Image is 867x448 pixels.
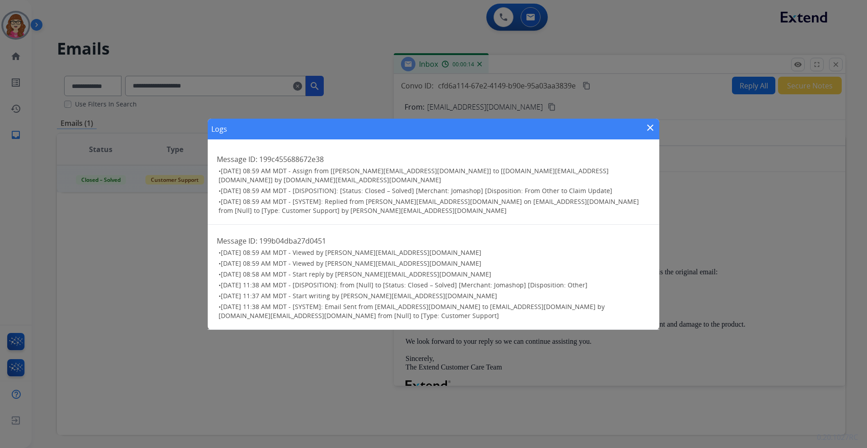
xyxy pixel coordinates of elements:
[219,166,609,184] span: [DATE] 08:59 AM MDT - Assign from [[PERSON_NAME][EMAIL_ADDRESS][DOMAIN_NAME]] to [[DOMAIN_NAME][E...
[211,124,227,134] h1: Logs
[221,186,612,195] span: [DATE] 08:59 AM MDT - [DISPOSITION]: [Status: Closed – Solved] [Merchant: Jomashop] [Disposition:...
[219,248,650,257] h3: •
[221,281,587,289] span: [DATE] 11:38 AM MDT - [DISPOSITION]: from [Null] to [Status: Closed – Solved] [Merchant: Jomashop...
[221,270,491,278] span: [DATE] 08:58 AM MDT - Start reply by [PERSON_NAME][EMAIL_ADDRESS][DOMAIN_NAME]
[219,197,650,215] h3: •
[219,302,605,320] span: [DATE] 11:38 AM MDT - [SYSTEM]: Email Sent from [EMAIL_ADDRESS][DOMAIN_NAME] to [EMAIL_ADDRESS][D...
[219,270,650,279] h3: •
[217,154,257,164] span: Message ID:
[221,291,497,300] span: [DATE] 11:37 AM MDT - Start writing by [PERSON_NAME][EMAIL_ADDRESS][DOMAIN_NAME]
[221,259,481,268] span: [DATE] 08:59 AM MDT - Viewed by [PERSON_NAME][EMAIL_ADDRESS][DOMAIN_NAME]
[219,197,639,215] span: [DATE] 08:59 AM MDT - [SYSTEM]: Replied from [PERSON_NAME][EMAIL_ADDRESS][DOMAIN_NAME] on [EMAIL_...
[219,291,650,300] h3: •
[645,122,656,133] mat-icon: close
[219,302,650,320] h3: •
[259,236,326,246] span: 199b04dba27d0451
[221,248,481,257] span: [DATE] 08:59 AM MDT - Viewed by [PERSON_NAME][EMAIL_ADDRESS][DOMAIN_NAME]
[219,166,650,185] h3: •
[219,259,650,268] h3: •
[259,154,324,164] span: 199c455688672e38
[817,432,858,443] p: 0.20.1027RC
[217,236,257,246] span: Message ID:
[219,186,650,195] h3: •
[219,281,650,290] h3: •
